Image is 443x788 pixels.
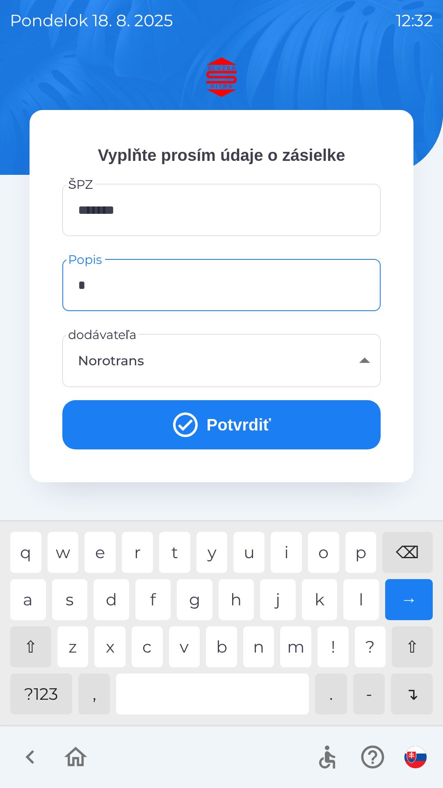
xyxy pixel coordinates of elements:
[68,326,137,344] label: dodávateľa
[62,400,381,449] button: Potvrdiť
[72,344,371,377] div: Norotrans
[30,57,413,97] img: Logo
[68,176,93,193] label: ŠPZ
[62,143,381,167] p: Vyplňte prosím údaje o zásielke
[396,8,433,33] p: 12:32
[10,8,173,33] p: pondelok 18. 8. 2025
[404,746,427,768] img: sk flag
[68,251,102,268] label: Popis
